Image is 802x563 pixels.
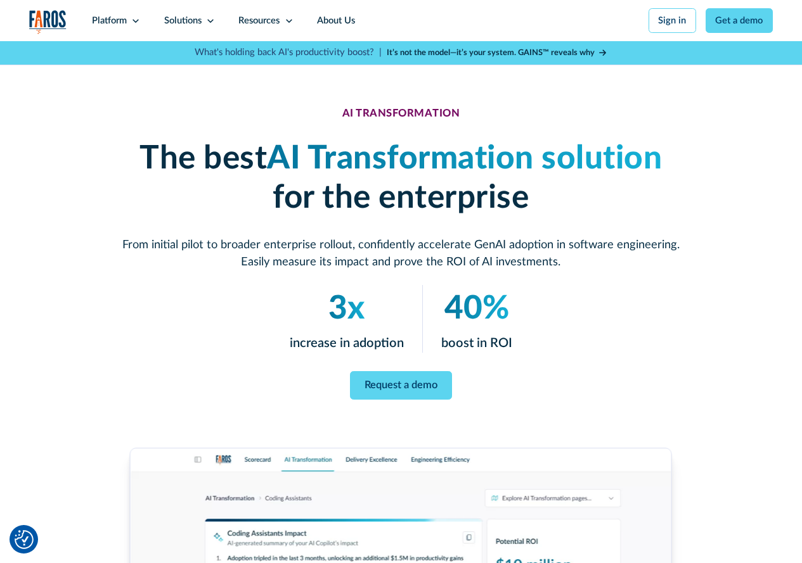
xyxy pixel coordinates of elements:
[92,14,127,28] div: Platform
[649,8,696,33] a: Sign in
[342,108,460,120] div: AI TRANSFORMATION
[441,333,512,352] p: boost in ROI
[15,530,34,549] button: Cookie Settings
[29,10,67,34] a: home
[122,236,680,270] p: From initial pilot to broader enterprise rollout, confidently accelerate GenAI adoption in softwa...
[350,371,452,400] a: Request a demo
[273,181,529,213] strong: for the enterprise
[706,8,773,33] a: Get a demo
[164,14,202,28] div: Solutions
[328,292,365,324] em: 3x
[139,142,267,175] strong: The best
[387,49,595,56] strong: It’s not the model—it’s your system. GAINS™ reveals why
[290,333,404,352] p: increase in adoption
[15,530,34,549] img: Revisit consent button
[444,292,509,324] em: 40%
[267,142,662,175] em: AI Transformation solution
[238,14,280,28] div: Resources
[29,10,67,34] img: Logo of the analytics and reporting company Faros.
[387,47,607,59] a: It’s not the model—it’s your system. GAINS™ reveals why
[195,46,382,60] p: What's holding back AI's productivity boost? |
